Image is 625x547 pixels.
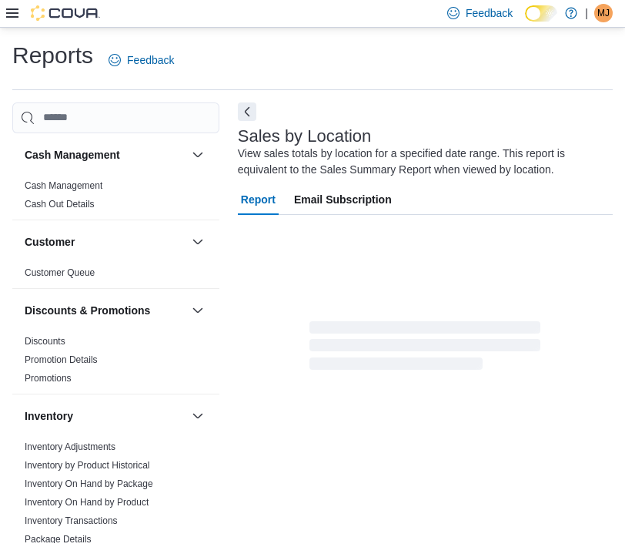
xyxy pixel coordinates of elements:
[25,478,153,489] a: Inventory On Hand by Package
[238,146,605,178] div: View sales totals by location for a specified date range. This report is equivalent to the Sales ...
[238,127,372,146] h3: Sales by Location
[25,303,150,318] h3: Discounts & Promotions
[597,4,610,22] span: MJ
[25,460,150,471] a: Inventory by Product Historical
[12,263,219,288] div: Customer
[585,4,588,22] p: |
[525,5,557,22] input: Dark Mode
[25,180,102,192] span: Cash Management
[25,198,95,210] span: Cash Out Details
[189,407,207,425] button: Inventory
[25,354,98,365] a: Promotion Details
[189,233,207,251] button: Customer
[25,234,185,250] button: Customer
[594,4,613,22] div: M Johst
[189,146,207,164] button: Cash Management
[25,147,120,163] h3: Cash Management
[102,45,180,76] a: Feedback
[294,184,392,215] span: Email Subscription
[25,459,150,471] span: Inventory by Product Historical
[241,184,276,215] span: Report
[25,303,185,318] button: Discounts & Promotions
[25,533,92,545] span: Package Details
[25,515,118,527] span: Inventory Transactions
[25,234,75,250] h3: Customer
[25,354,98,366] span: Promotion Details
[25,147,185,163] button: Cash Management
[12,332,219,394] div: Discounts & Promotions
[25,408,185,424] button: Inventory
[127,52,174,68] span: Feedback
[25,373,72,384] a: Promotions
[31,5,100,21] img: Cova
[25,408,73,424] h3: Inventory
[12,176,219,220] div: Cash Management
[25,497,149,508] a: Inventory On Hand by Product
[25,534,92,545] a: Package Details
[238,102,256,121] button: Next
[25,267,95,278] a: Customer Queue
[12,40,93,71] h1: Reports
[25,335,65,347] span: Discounts
[189,301,207,320] button: Discounts & Promotions
[309,324,540,374] span: Loading
[25,372,72,384] span: Promotions
[25,496,149,508] span: Inventory On Hand by Product
[25,515,118,526] a: Inventory Transactions
[25,267,95,279] span: Customer Queue
[25,478,153,490] span: Inventory On Hand by Package
[466,5,513,21] span: Feedback
[25,199,95,210] a: Cash Out Details
[25,441,115,453] span: Inventory Adjustments
[25,336,65,347] a: Discounts
[25,180,102,191] a: Cash Management
[25,441,115,452] a: Inventory Adjustments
